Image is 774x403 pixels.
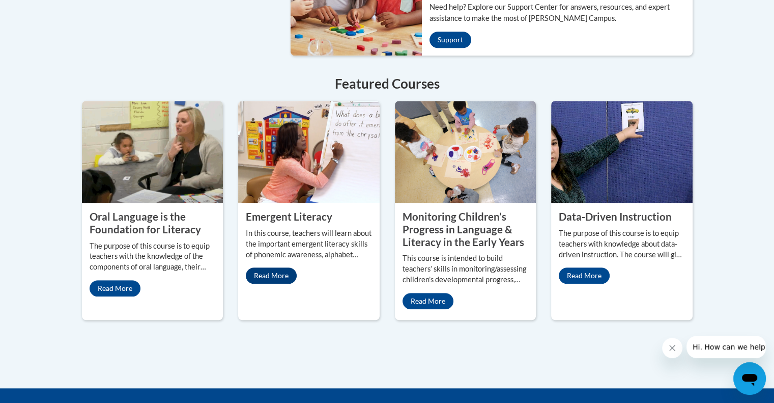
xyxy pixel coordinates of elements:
[90,210,201,235] property: Oral Language is the Foundation for Literacy
[246,228,372,260] p: In this course, teachers will learn about the important emergent literacy skills of phonemic awar...
[238,101,380,203] img: Emergent Literacy
[403,253,529,285] p: This course is intended to build teachers’ skills in monitoring/assessing children’s developmenta...
[559,267,610,284] a: Read More
[559,210,672,223] property: Data-Driven Instruction
[403,210,524,248] property: Monitoring Children’s Progress in Language & Literacy in the Early Years
[395,101,536,203] img: Monitoring Children’s Progress in Language & Literacy in the Early Years
[429,2,693,24] p: Need help? Explore our Support Center for answers, resources, and expert assistance to make the m...
[733,362,766,395] iframe: Button to launch messaging window
[82,74,693,94] h4: Featured Courses
[82,101,223,203] img: Oral Language is the Foundation for Literacy
[403,293,453,309] a: Read More
[90,280,140,297] a: Read More
[246,267,297,284] a: Read More
[686,336,766,358] iframe: Message from company
[90,241,216,273] p: The purpose of this course is to equip teachers with the knowledge of the components of oral lang...
[429,32,471,48] a: Support
[6,7,82,15] span: Hi. How can we help?
[246,210,332,223] property: Emergent Literacy
[551,101,693,203] img: Data-Driven Instruction
[559,228,685,260] p: The purpose of this course is to equip teachers with knowledge about data-driven instruction. The...
[662,338,682,358] iframe: Close message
